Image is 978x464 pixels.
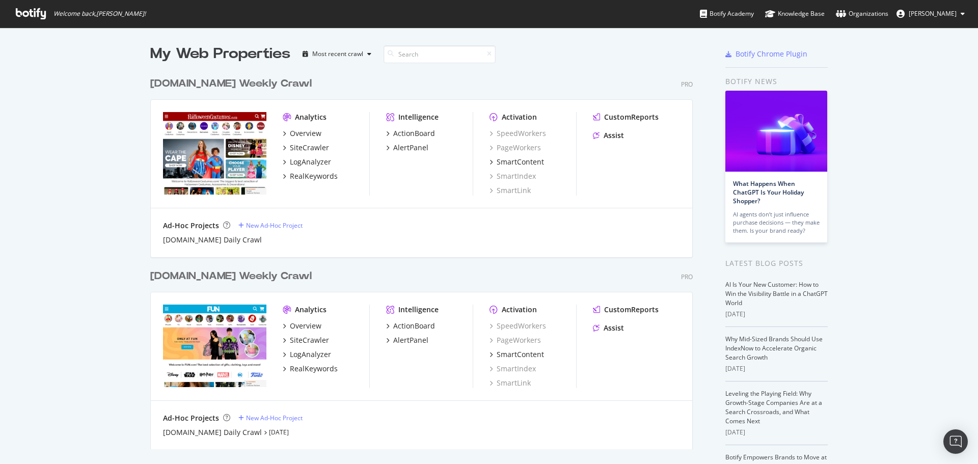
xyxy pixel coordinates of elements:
[733,210,820,235] div: AI agents don’t just influence purchase decisions — they make them. Is your brand ready?
[502,112,537,122] div: Activation
[290,335,329,345] div: SiteCrawler
[298,46,375,62] button: Most recent crawl
[490,128,546,139] a: SpeedWorkers
[725,280,828,307] a: AI Is Your New Customer: How to Win the Visibility Battle in a ChatGPT World
[393,321,435,331] div: ActionBoard
[502,305,537,315] div: Activation
[290,157,331,167] div: LogAnalyzer
[150,269,312,284] div: [DOMAIN_NAME] Weekly Crawl
[733,179,804,205] a: What Happens When ChatGPT Is Your Holiday Shopper?
[384,45,496,63] input: Search
[490,349,544,360] a: SmartContent
[238,414,303,422] a: New Ad-Hoc Project
[290,364,338,374] div: RealKeywords
[725,258,828,269] div: Latest Blog Posts
[725,389,822,425] a: Leveling the Playing Field: Why Growth-Stage Companies Are at a Search Crossroads, and What Comes...
[725,76,828,87] div: Botify news
[290,171,338,181] div: RealKeywords
[393,128,435,139] div: ActionBoard
[295,112,327,122] div: Analytics
[283,128,321,139] a: Overview
[490,364,536,374] a: SmartIndex
[700,9,754,19] div: Botify Academy
[604,305,659,315] div: CustomReports
[604,323,624,333] div: Assist
[490,171,536,181] a: SmartIndex
[497,349,544,360] div: SmartContent
[593,305,659,315] a: CustomReports
[725,364,828,373] div: [DATE]
[246,414,303,422] div: New Ad-Hoc Project
[593,130,624,141] a: Assist
[725,428,828,437] div: [DATE]
[604,130,624,141] div: Assist
[725,310,828,319] div: [DATE]
[163,112,266,195] img: www.halloweencostumes.com
[604,112,659,122] div: CustomReports
[269,428,289,436] a: [DATE]
[150,269,316,284] a: [DOMAIN_NAME] Weekly Crawl
[490,378,531,388] a: SmartLink
[283,157,331,167] a: LogAnalyzer
[246,221,303,230] div: New Ad-Hoc Project
[836,9,888,19] div: Organizations
[681,272,693,281] div: Pro
[290,321,321,331] div: Overview
[283,335,329,345] a: SiteCrawler
[909,9,957,18] span: Kassy Juarez
[386,335,428,345] a: AlertPanel
[490,157,544,167] a: SmartContent
[283,321,321,331] a: Overview
[312,51,363,57] div: Most recent crawl
[736,49,807,59] div: Botify Chrome Plugin
[238,221,303,230] a: New Ad-Hoc Project
[283,349,331,360] a: LogAnalyzer
[490,143,541,153] a: PageWorkers
[163,235,262,245] a: [DOMAIN_NAME] Daily Crawl
[490,335,541,345] a: PageWorkers
[53,10,146,18] span: Welcome back, [PERSON_NAME] !
[725,91,827,172] img: What Happens When ChatGPT Is Your Holiday Shopper?
[393,335,428,345] div: AlertPanel
[163,221,219,231] div: Ad-Hoc Projects
[163,427,262,438] a: [DOMAIN_NAME] Daily Crawl
[150,44,290,64] div: My Web Properties
[765,9,825,19] div: Knowledge Base
[163,305,266,387] img: www.fun.com
[593,323,624,333] a: Assist
[163,413,219,423] div: Ad-Hoc Projects
[398,305,439,315] div: Intelligence
[283,143,329,153] a: SiteCrawler
[490,185,531,196] a: SmartLink
[490,321,546,331] a: SpeedWorkers
[283,171,338,181] a: RealKeywords
[725,49,807,59] a: Botify Chrome Plugin
[943,429,968,454] div: Open Intercom Messenger
[150,76,316,91] a: [DOMAIN_NAME] Weekly Crawl
[393,143,428,153] div: AlertPanel
[497,157,544,167] div: SmartContent
[283,364,338,374] a: RealKeywords
[386,128,435,139] a: ActionBoard
[150,76,312,91] div: [DOMAIN_NAME] Weekly Crawl
[386,143,428,153] a: AlertPanel
[150,64,701,449] div: grid
[593,112,659,122] a: CustomReports
[290,128,321,139] div: Overview
[290,143,329,153] div: SiteCrawler
[725,335,823,362] a: Why Mid-Sized Brands Should Use IndexNow to Accelerate Organic Search Growth
[290,349,331,360] div: LogAnalyzer
[681,80,693,89] div: Pro
[386,321,435,331] a: ActionBoard
[295,305,327,315] div: Analytics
